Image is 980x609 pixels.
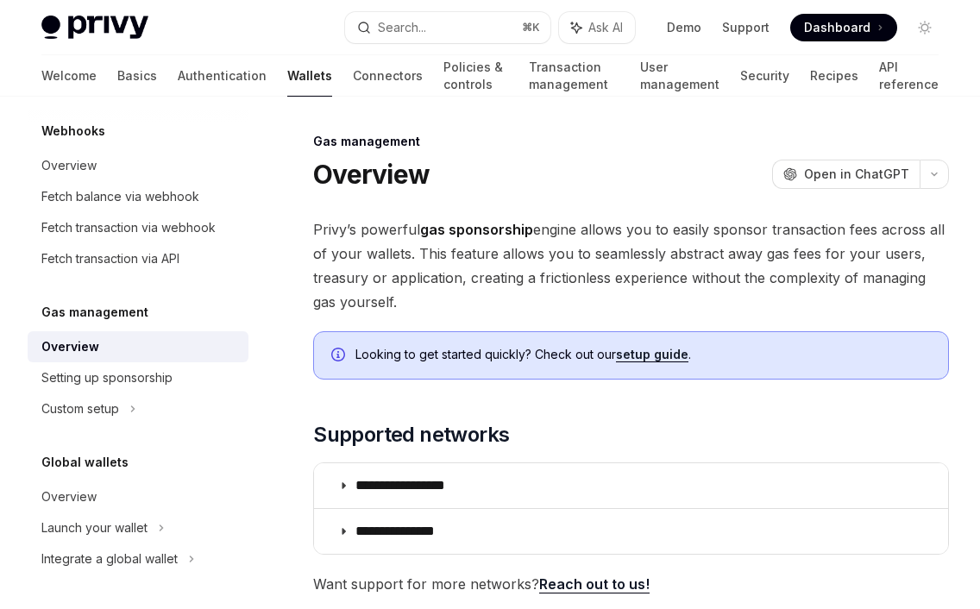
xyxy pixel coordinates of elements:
a: Welcome [41,55,97,97]
span: ⌘ K [522,21,540,35]
div: Overview [41,487,97,507]
span: Dashboard [804,19,870,36]
div: Launch your wallet [41,518,148,538]
button: Search...⌘K [345,12,550,43]
a: setup guide [616,347,688,362]
a: Fetch balance via webhook [28,181,248,212]
span: Ask AI [588,19,623,36]
button: Open in ChatGPT [772,160,920,189]
div: Overview [41,155,97,176]
strong: gas sponsorship [420,221,533,238]
a: Overview [28,150,248,181]
svg: Info [331,348,349,365]
button: Ask AI [559,12,635,43]
div: Setting up sponsorship [41,367,173,388]
span: Looking to get started quickly? Check out our . [355,346,931,363]
button: Toggle dark mode [911,14,939,41]
div: Fetch transaction via API [41,248,179,269]
span: Want support for more networks? [313,572,949,596]
h5: Webhooks [41,121,105,141]
a: Support [722,19,770,36]
span: Open in ChatGPT [804,166,909,183]
a: Overview [28,331,248,362]
h5: Gas management [41,302,148,323]
a: Basics [117,55,157,97]
a: Fetch transaction via API [28,243,248,274]
img: light logo [41,16,148,40]
h5: Global wallets [41,452,129,473]
span: Privy’s powerful engine allows you to easily sponsor transaction fees across all of your wallets.... [313,217,949,314]
a: Dashboard [790,14,897,41]
div: Fetch transaction via webhook [41,217,216,238]
a: Policies & controls [443,55,508,97]
a: Setting up sponsorship [28,362,248,393]
a: Wallets [287,55,332,97]
a: Authentication [178,55,267,97]
a: Connectors [353,55,423,97]
div: Custom setup [41,399,119,419]
a: Overview [28,481,248,512]
a: Reach out to us! [539,575,650,593]
a: Transaction management [529,55,619,97]
div: Integrate a global wallet [41,549,178,569]
span: Supported networks [313,421,509,449]
div: Search... [378,17,426,38]
a: Fetch transaction via webhook [28,212,248,243]
a: User management [640,55,719,97]
div: Fetch balance via webhook [41,186,199,207]
a: API reference [879,55,939,97]
a: Demo [667,19,701,36]
div: Overview [41,336,99,357]
a: Security [740,55,789,97]
a: Recipes [810,55,858,97]
div: Gas management [313,133,949,150]
h1: Overview [313,159,430,190]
